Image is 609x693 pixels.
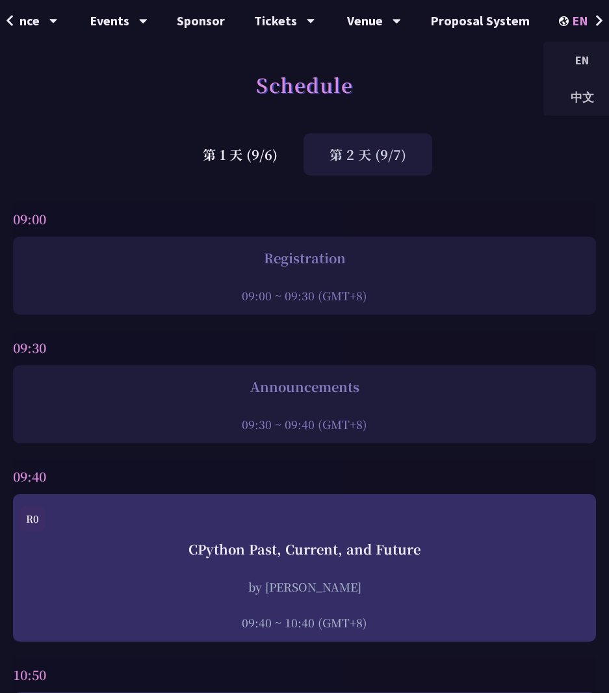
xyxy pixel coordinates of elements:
[304,133,432,176] div: 第 2 天 (9/7)
[13,459,596,494] div: 09:40
[19,248,590,268] div: Registration
[19,287,590,304] div: 09:00 ~ 09:30 (GMT+8)
[19,506,45,532] div: R0
[13,202,596,237] div: 09:00
[19,506,590,631] a: R0 CPython Past, Current, and Future by [PERSON_NAME] 09:40 ~ 10:40 (GMT+8)
[19,377,590,397] div: Announcements
[19,579,590,595] div: by [PERSON_NAME]
[19,614,590,631] div: 09:40 ~ 10:40 (GMT+8)
[559,16,572,26] img: Locale Icon
[19,540,590,559] div: CPython Past, Current, and Future
[19,416,590,432] div: 09:30 ~ 09:40 (GMT+8)
[13,330,596,365] div: 09:30
[256,65,353,104] h1: Schedule
[13,657,596,692] div: 10:50
[177,133,304,176] div: 第 1 天 (9/6)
